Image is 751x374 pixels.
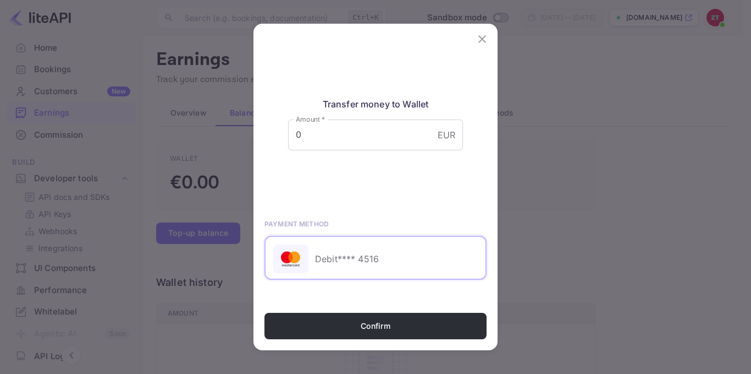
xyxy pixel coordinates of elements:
p: Transfer money to Wallet [288,97,463,111]
button: close [471,28,493,50]
p: PAYMENT METHOD [264,219,329,229]
button: Confirm [264,313,487,339]
span: Debit [315,253,338,264]
img: visa [281,249,300,269]
p: EUR [438,128,455,142]
label: Amount [296,115,325,124]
